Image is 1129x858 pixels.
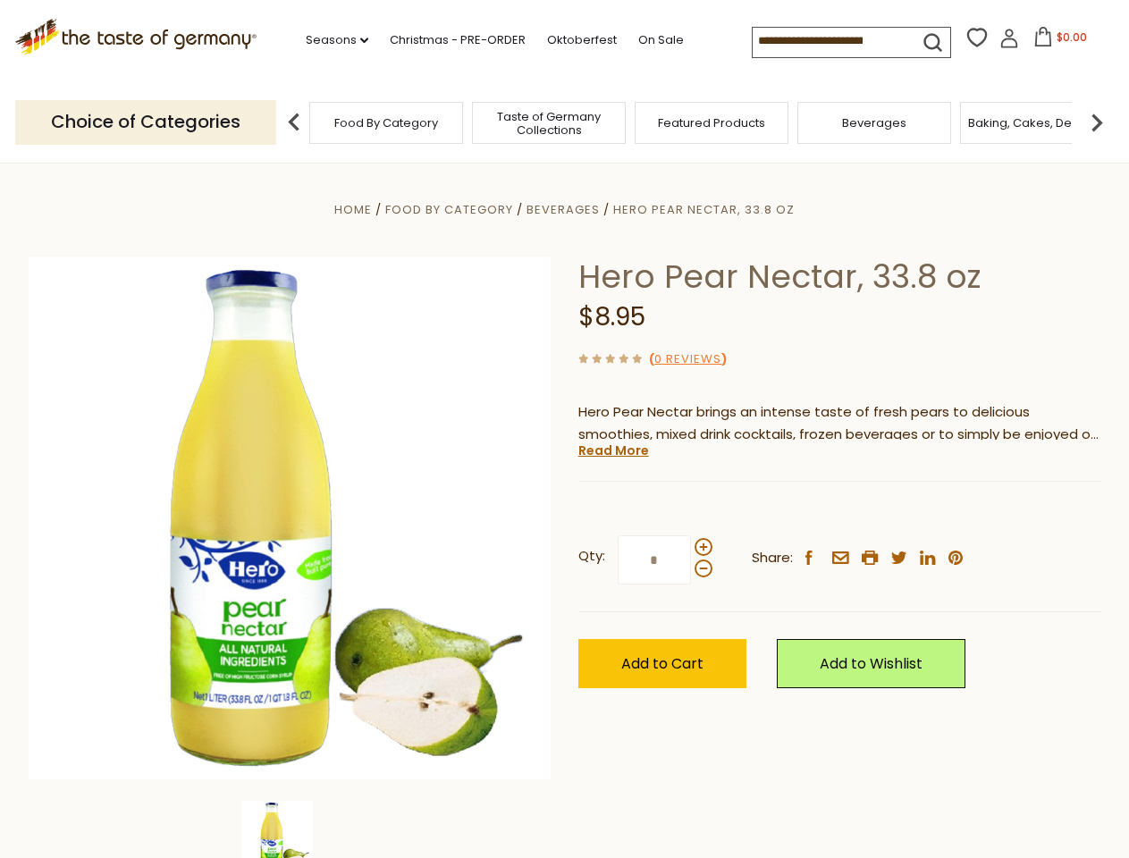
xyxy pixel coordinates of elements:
[777,639,965,688] a: Add to Wishlist
[15,100,276,144] p: Choice of Categories
[578,545,605,568] strong: Qty:
[842,116,906,130] a: Beverages
[578,257,1101,297] h1: Hero Pear Nectar, 33.8 oz
[547,30,617,50] a: Oktoberfest
[1057,29,1087,45] span: $0.00
[306,30,368,50] a: Seasons
[968,116,1107,130] a: Baking, Cakes, Desserts
[578,401,1101,446] p: Hero Pear Nectar brings an intense taste of fresh pears to delicious smoothies, mixed drink cockt...
[385,201,513,218] a: Food By Category
[578,299,645,334] span: $8.95
[654,350,721,369] a: 0 Reviews
[1079,105,1115,140] img: next arrow
[618,535,691,585] input: Qty:
[658,116,765,130] a: Featured Products
[613,201,795,218] a: Hero Pear Nectar, 33.8 oz
[334,201,372,218] a: Home
[276,105,312,140] img: previous arrow
[578,442,649,459] a: Read More
[649,350,727,367] span: ( )
[477,110,620,137] a: Taste of Germany Collections
[621,653,704,674] span: Add to Cart
[390,30,526,50] a: Christmas - PRE-ORDER
[334,116,438,130] a: Food By Category
[578,639,746,688] button: Add to Cart
[527,201,600,218] a: Beverages
[638,30,684,50] a: On Sale
[1023,27,1099,54] button: $0.00
[29,257,552,779] img: Hero Pear Nectar, 33.8 oz
[752,547,793,569] span: Share:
